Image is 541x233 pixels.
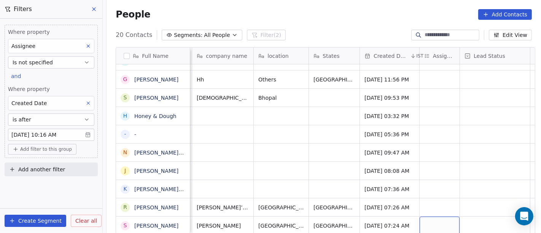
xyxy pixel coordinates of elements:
[142,52,169,60] span: Full Name
[313,204,355,211] span: [GEOGRAPHIC_DATA]
[116,9,150,20] span: People
[124,185,127,193] div: K
[197,94,249,102] span: [DEMOGRAPHIC_DATA] FOODS
[123,203,127,211] div: R
[515,207,533,225] div: Open Intercom Messenger
[116,48,190,64] div: Full Name
[313,222,355,230] span: [GEOGRAPHIC_DATA]
[254,48,309,64] div: location
[134,168,178,174] a: [PERSON_NAME]
[323,52,339,60] span: States
[478,9,532,20] button: Add Contacts
[123,75,127,83] div: G
[460,48,530,64] div: Lead Status
[364,94,415,102] span: [DATE] 09:53 PM
[364,149,415,156] span: [DATE] 09:47 AM
[258,204,304,211] span: [GEOGRAPHIC_DATA]
[364,112,415,120] span: [DATE] 03:32 PM
[309,48,360,64] div: States
[197,76,249,83] span: Hh
[174,31,202,39] span: Segments:
[134,77,178,83] a: [PERSON_NAME]
[374,52,409,60] span: Created Date
[206,52,247,60] span: company name
[134,131,136,137] a: -
[474,52,505,60] span: Lead Status
[258,94,304,102] span: Bhopal
[360,48,419,64] div: Created DateIST
[258,76,304,83] span: Others
[416,53,423,59] span: IST
[267,52,289,60] span: location
[124,94,127,102] div: S
[123,148,127,156] div: N
[364,222,415,230] span: [DATE] 07:24 AM
[116,30,152,40] span: 20 Contacts
[134,186,224,192] a: [PERSON_NAME] [PERSON_NAME]
[123,112,127,120] div: H
[364,167,415,175] span: [DATE] 08:08 AM
[433,52,455,60] span: Assignee
[364,131,415,138] span: [DATE] 05:36 PM
[197,204,249,211] span: [PERSON_NAME]’s Sweets and Namkeen
[124,130,126,138] div: -
[134,223,178,229] a: [PERSON_NAME]
[204,31,230,39] span: All People
[192,48,253,64] div: company name
[124,222,127,230] div: S
[134,204,178,211] a: [PERSON_NAME]
[313,76,355,83] span: [GEOGRAPHIC_DATA]
[420,48,460,64] div: Assignee
[489,30,532,40] button: Edit View
[364,185,415,193] span: [DATE] 07:36 AM
[364,204,415,211] span: [DATE] 07:26 AM
[124,167,126,175] div: J
[134,150,224,156] a: [PERSON_NAME] [PERSON_NAME]
[134,113,177,119] a: Honey & Dough
[364,76,415,83] span: [DATE] 11:56 PM
[197,222,249,230] span: [PERSON_NAME]
[134,95,178,101] a: [PERSON_NAME]
[247,30,286,40] button: Filter(2)
[258,222,304,230] span: [GEOGRAPHIC_DATA]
